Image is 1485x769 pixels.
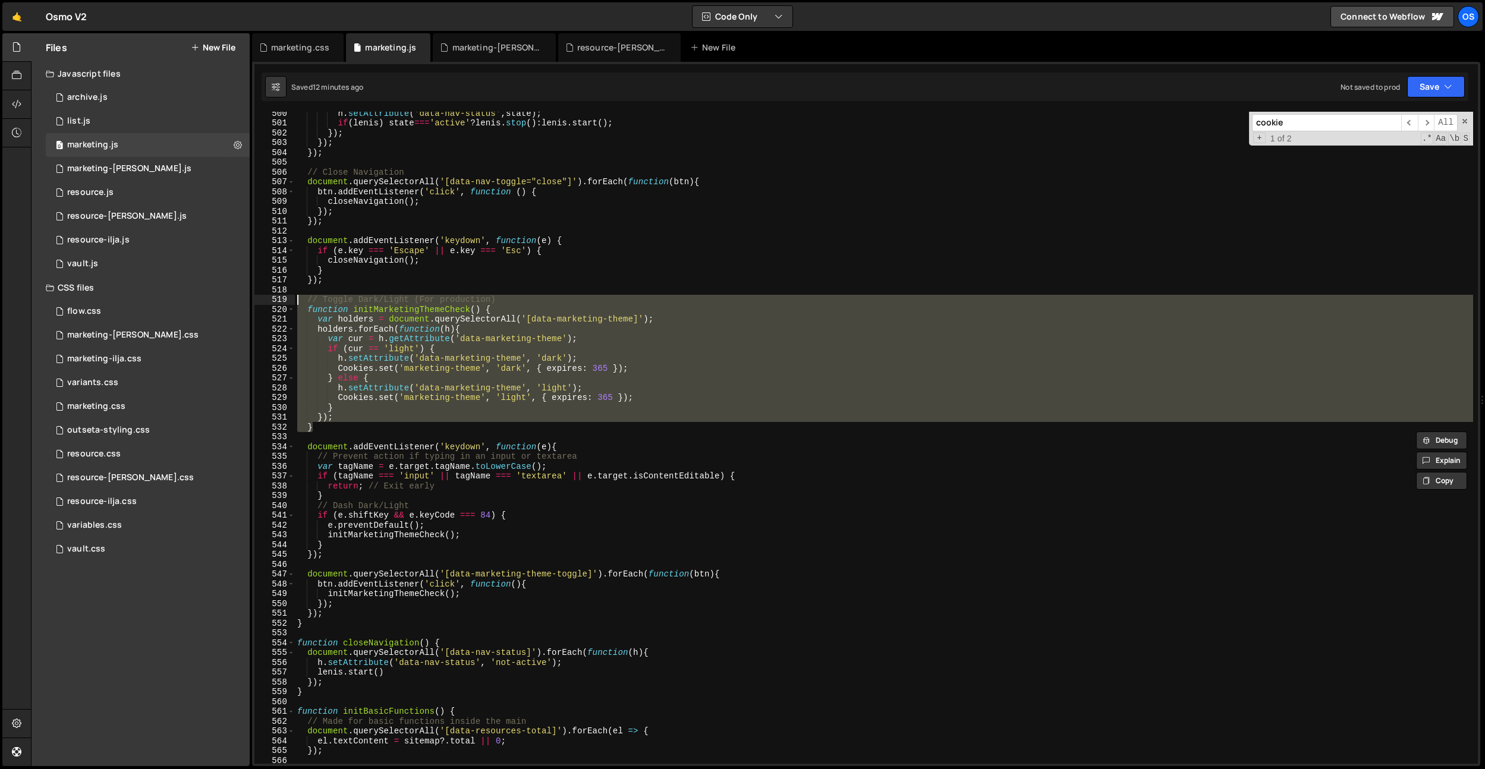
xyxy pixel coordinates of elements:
div: 514 [254,246,295,256]
div: 511 [254,216,295,226]
a: Os [1458,6,1479,27]
button: Debug [1416,431,1467,449]
div: 510 [254,207,295,217]
button: New File [191,43,235,52]
div: 558 [254,677,295,688]
div: 517 [254,275,295,285]
a: 🤙 [2,2,32,31]
div: 557 [254,667,295,677]
div: 500 [254,109,295,119]
button: Explain [1416,452,1467,469]
div: 501 [254,118,295,128]
div: 505 [254,157,295,168]
div: 16596/46198.css [46,490,250,513]
div: 530 [254,403,295,413]
div: 513 [254,236,295,246]
div: 516 [254,266,295,276]
div: 554 [254,638,295,648]
div: 538 [254,481,295,491]
div: 16596/45154.css [46,513,250,537]
div: 16596/45151.js [46,109,250,133]
button: Copy [1416,472,1467,490]
div: marketing.css [271,42,329,53]
div: 16596/46183.js [46,181,250,204]
div: list.js [67,116,90,127]
div: archive.js [67,92,108,103]
div: outseta-styling.css [67,425,150,436]
div: 502 [254,128,295,138]
div: 509 [254,197,295,207]
div: marketing-[PERSON_NAME].js [452,42,542,53]
div: flow.css [67,306,101,317]
div: 512 [254,226,295,237]
span: ​ [1418,114,1434,131]
div: 525 [254,354,295,364]
button: Save [1407,76,1465,97]
h2: Files [46,41,67,54]
div: 16596/46199.css [46,442,250,466]
div: 529 [254,393,295,403]
div: 16596/46210.js [46,86,250,109]
div: 520 [254,305,295,315]
div: 553 [254,628,295,638]
div: 562 [254,717,295,727]
div: 526 [254,364,295,374]
div: 528 [254,383,295,393]
input: Search for [1252,114,1401,131]
span: Whole Word Search [1448,133,1461,144]
div: 16596/47731.css [46,347,250,371]
div: 548 [254,579,295,590]
div: 503 [254,138,295,148]
div: Saved [291,82,363,92]
span: ​ [1401,114,1418,131]
div: Osmo V2 [46,10,87,24]
div: 531 [254,412,295,423]
div: Not saved to prod [1341,82,1400,92]
div: 565 [254,746,295,756]
div: 504 [254,148,295,158]
div: resource-[PERSON_NAME].css [67,472,194,483]
div: variables.css [67,520,122,531]
div: 16596/47552.css [46,300,250,323]
span: Toggle Replace mode [1253,133,1266,144]
div: 537 [254,471,295,481]
div: 521 [254,314,295,324]
div: 519 [254,295,295,305]
div: marketing-[PERSON_NAME].css [67,330,199,341]
div: 508 [254,187,295,197]
span: 1 of 2 [1266,134,1297,144]
div: variants.css [67,377,118,388]
div: marketing-ilja.css [67,354,141,364]
div: 16596/45156.css [46,418,250,442]
div: 555 [254,648,295,658]
div: resource-ilja.js [67,235,130,245]
span: Search In Selection [1462,133,1470,144]
div: 16596/45511.css [46,371,250,395]
div: 560 [254,697,295,707]
div: 524 [254,344,295,354]
div: 506 [254,168,295,178]
div: CSS files [32,276,250,300]
span: Alt-Enter [1434,114,1458,131]
div: 549 [254,589,295,599]
div: 540 [254,501,295,511]
div: 561 [254,707,295,717]
button: Code Only [693,6,792,27]
div: 16596/45133.js [46,252,250,276]
div: 559 [254,687,295,697]
div: resource.js [67,187,114,198]
div: 563 [254,726,295,736]
div: resource-[PERSON_NAME].js [67,211,187,222]
div: 518 [254,285,295,295]
div: resource.css [67,449,121,459]
div: 566 [254,756,295,766]
div: 507 [254,177,295,187]
div: 522 [254,324,295,335]
div: 16596/45446.css [46,395,250,418]
div: 536 [254,462,295,472]
div: 564 [254,736,295,746]
div: 16596/45422.js [46,133,250,157]
span: RegExp Search [1421,133,1433,144]
a: Connect to Webflow [1330,6,1454,27]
